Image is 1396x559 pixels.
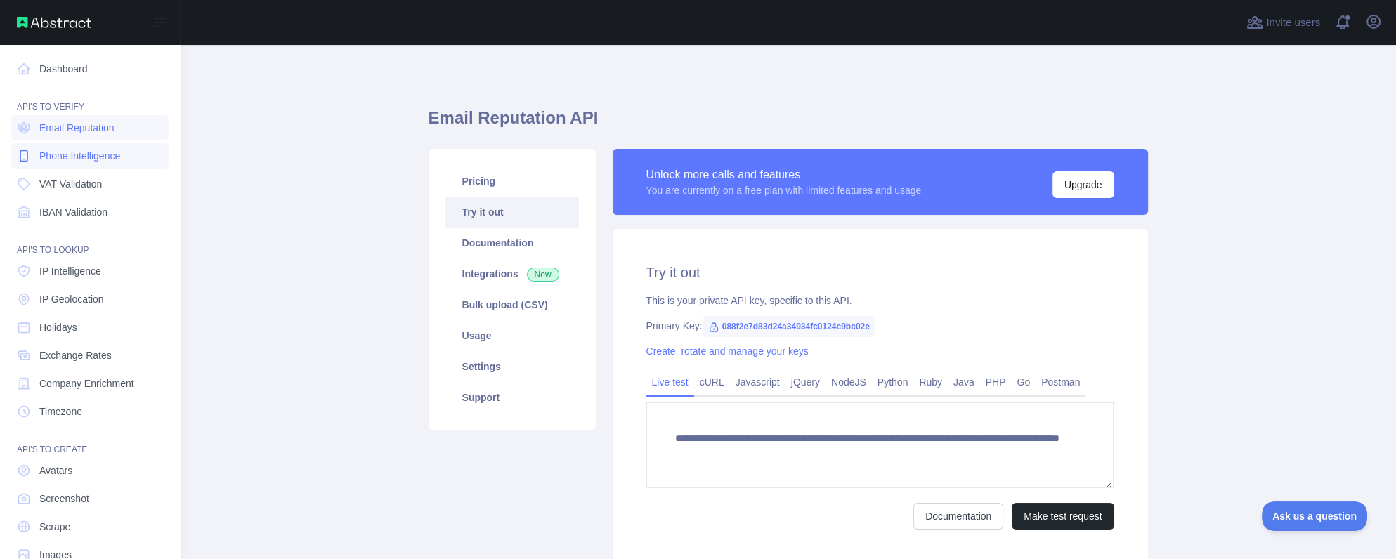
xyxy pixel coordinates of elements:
[39,492,89,506] span: Screenshot
[39,348,112,362] span: Exchange Rates
[11,343,169,368] a: Exchange Rates
[980,371,1012,393] a: PHP
[11,315,169,340] a: Holidays
[39,205,107,219] span: IBAN Validation
[646,319,1114,333] div: Primary Key:
[527,268,559,282] span: New
[11,115,169,140] a: Email Reputation
[785,371,826,393] a: jQuery
[39,292,104,306] span: IP Geolocation
[39,177,102,191] span: VAT Validation
[39,520,70,534] span: Scrape
[17,17,91,28] img: Abstract API
[39,405,82,419] span: Timezone
[445,320,579,351] a: Usage
[646,183,922,197] div: You are currently on a free plan with limited features and usage
[872,371,914,393] a: Python
[11,143,169,169] a: Phone Intelligence
[11,228,169,256] div: API'S TO LOOKUP
[445,351,579,382] a: Settings
[39,463,72,478] span: Avatars
[646,346,809,357] a: Create, rotate and manage your keys
[1266,15,1320,31] span: Invite users
[445,197,579,228] a: Try it out
[1036,371,1085,393] a: Postman
[1262,501,1368,531] iframe: Toggle Customer Support
[1011,371,1036,393] a: Go
[11,171,169,197] a: VAT Validation
[646,166,922,183] div: Unlock more calls and features
[1012,503,1114,530] button: Make test request
[646,371,694,393] a: Live test
[948,371,980,393] a: Java
[445,289,579,320] a: Bulk upload (CSV)
[11,199,169,225] a: IBAN Validation
[11,84,169,112] div: API'S TO VERIFY
[445,382,579,413] a: Support
[694,371,730,393] a: cURL
[11,514,169,539] a: Scrape
[913,503,1003,530] a: Documentation
[39,264,101,278] span: IP Intelligence
[39,376,134,390] span: Company Enrichment
[913,371,948,393] a: Ruby
[646,294,1114,308] div: This is your private API key, specific to this API.
[429,107,1148,140] h1: Email Reputation API
[445,258,579,289] a: Integrations New
[1052,171,1114,198] button: Upgrade
[11,486,169,511] a: Screenshot
[39,149,120,163] span: Phone Intelligence
[11,258,169,284] a: IP Intelligence
[445,228,579,258] a: Documentation
[1244,11,1323,34] button: Invite users
[730,371,785,393] a: Javascript
[445,166,579,197] a: Pricing
[39,121,115,135] span: Email Reputation
[11,371,169,396] a: Company Enrichment
[703,316,875,337] span: 088f2e7d83d24a34934fc0124c9bc02e
[646,263,1114,282] h2: Try it out
[11,458,169,483] a: Avatars
[11,399,169,424] a: Timezone
[11,427,169,455] div: API'S TO CREATE
[826,371,872,393] a: NodeJS
[11,56,169,81] a: Dashboard
[39,320,77,334] span: Holidays
[11,287,169,312] a: IP Geolocation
